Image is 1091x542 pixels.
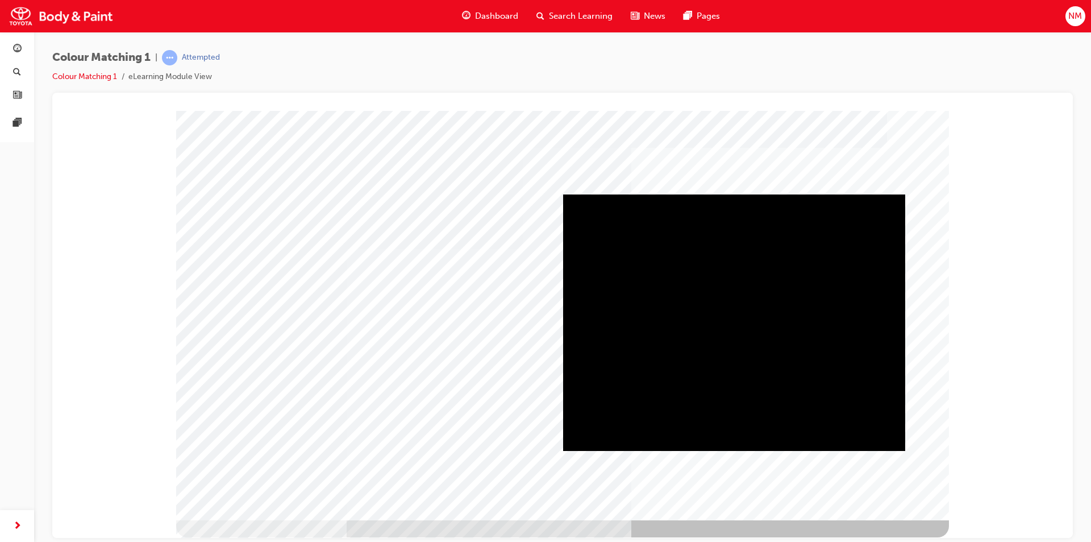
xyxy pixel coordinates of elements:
[52,72,117,81] a: Colour Matching 1
[52,51,151,64] span: Colour Matching 1
[684,9,692,23] span: pages-icon
[1065,6,1085,26] button: NM
[162,50,177,65] span: learningRecordVerb_ATTEMPT-icon
[644,10,665,23] span: News
[453,5,527,28] a: guage-iconDashboard
[527,5,622,28] a: search-iconSearch Learning
[6,3,116,29] img: Trak
[622,5,674,28] a: news-iconNews
[631,9,639,23] span: news-icon
[1068,10,1082,23] span: NM
[502,84,844,340] div: Video
[697,10,720,23] span: Pages
[13,118,22,129] span: pages-icon
[13,519,22,533] span: next-icon
[674,5,729,28] a: pages-iconPages
[182,52,220,63] div: Attempted
[13,68,21,78] span: search-icon
[475,10,518,23] span: Dashboard
[13,44,22,55] span: guage-icon
[536,9,544,23] span: search-icon
[462,9,470,23] span: guage-icon
[155,51,157,64] span: |
[13,90,22,101] span: news-icon
[549,10,613,23] span: Search Learning
[128,71,212,84] li: eLearning Module View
